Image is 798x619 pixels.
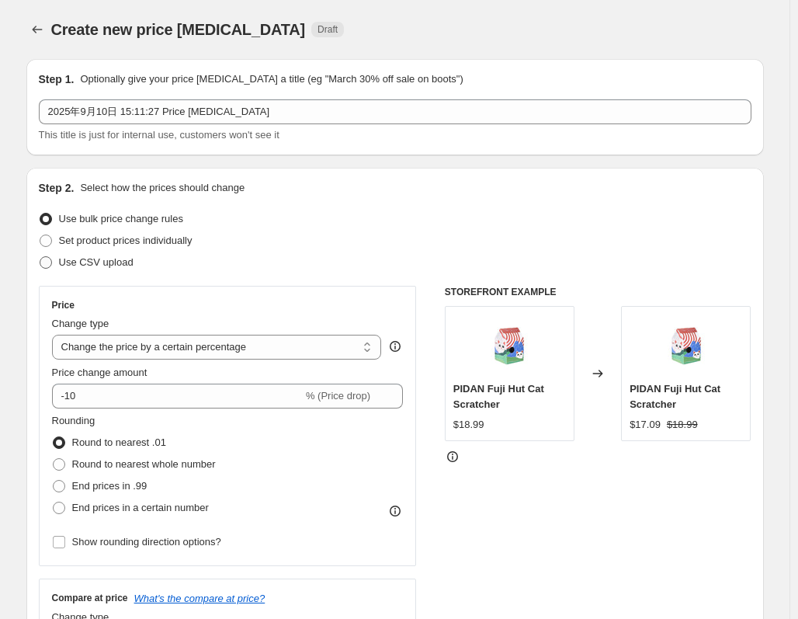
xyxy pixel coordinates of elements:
[39,99,751,124] input: 30% off holiday sale
[52,299,75,311] h3: Price
[72,458,216,470] span: Round to nearest whole number
[39,129,279,141] span: This title is just for internal use, customers won't see it
[387,339,403,354] div: help
[72,480,147,492] span: End prices in .99
[52,367,147,378] span: Price change amount
[80,180,245,196] p: Select how the prices should change
[26,19,48,40] button: Price change jobs
[630,383,720,410] span: PIDAN Fuji Hut Cat Scratcher
[306,390,370,402] span: % (Price drop)
[59,213,183,224] span: Use bulk price change rules
[39,71,75,87] h2: Step 1.
[51,21,306,38] span: Create new price [MEDICAL_DATA]
[39,180,75,196] h2: Step 2.
[72,502,209,513] span: End prices in a certain number
[445,286,751,298] h6: STOREFRONT EXAMPLE
[59,235,193,246] span: Set product prices individually
[317,23,338,36] span: Draft
[59,256,134,268] span: Use CSV upload
[52,384,303,409] input: -15
[52,415,95,426] span: Rounding
[72,436,166,448] span: Round to nearest .01
[453,383,544,410] span: PIDAN Fuji Hut Cat Scratcher
[72,536,221,548] span: Show rounding direction options?
[80,71,463,87] p: Optionally give your price [MEDICAL_DATA] a title (eg "March 30% off sale on boots")
[52,318,109,329] span: Change type
[667,417,698,433] strike: $18.99
[52,592,128,604] h3: Compare at price
[655,315,717,377] img: PD3311A2_80x.jpg
[630,417,661,433] div: $17.09
[134,593,265,604] button: What's the compare at price?
[453,417,484,433] div: $18.99
[478,315,540,377] img: PD3311A2_80x.jpg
